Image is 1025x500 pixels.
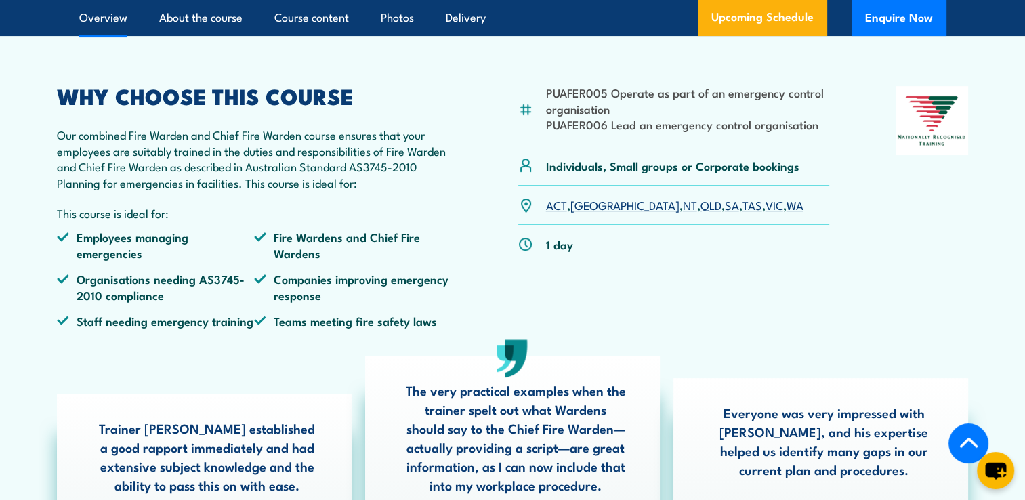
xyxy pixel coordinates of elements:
[546,196,567,213] a: ACT
[57,205,453,221] p: This course is ideal for:
[896,86,969,155] img: Nationally Recognised Training logo.
[766,196,783,213] a: VIC
[742,196,762,213] a: TAS
[546,117,830,132] li: PUAFER006 Lead an emergency control organisation
[725,196,739,213] a: SA
[57,313,255,329] li: Staff needing emergency training
[546,197,803,213] p: , , , , , , ,
[57,271,255,303] li: Organisations needing AS3745-2010 compliance
[570,196,679,213] a: [GEOGRAPHIC_DATA]
[683,196,697,213] a: NT
[97,419,318,495] p: Trainer [PERSON_NAME] established a good rapport immediately and had extensive subject knowledge ...
[700,196,721,213] a: QLD
[254,229,452,261] li: Fire Wardens and Chief Fire Wardens
[546,85,830,117] li: PUAFER005 Operate as part of an emergency control organisation
[546,158,799,173] p: Individuals, Small groups or Corporate bookings
[405,381,626,495] p: The very practical examples when the trainer spelt out what Wardens should say to the Chief Fire ...
[57,86,453,105] h2: WHY CHOOSE THIS COURSE
[977,452,1014,489] button: chat-button
[546,236,573,252] p: 1 day
[57,127,453,190] p: Our combined Fire Warden and Chief Fire Warden course ensures that your employees are suitably tr...
[254,313,452,329] li: Teams meeting fire safety laws
[254,271,452,303] li: Companies improving emergency response
[787,196,803,213] a: WA
[713,403,934,479] p: Everyone was very impressed with [PERSON_NAME], and his expertise helped us identify many gaps in...
[57,229,255,261] li: Employees managing emergencies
